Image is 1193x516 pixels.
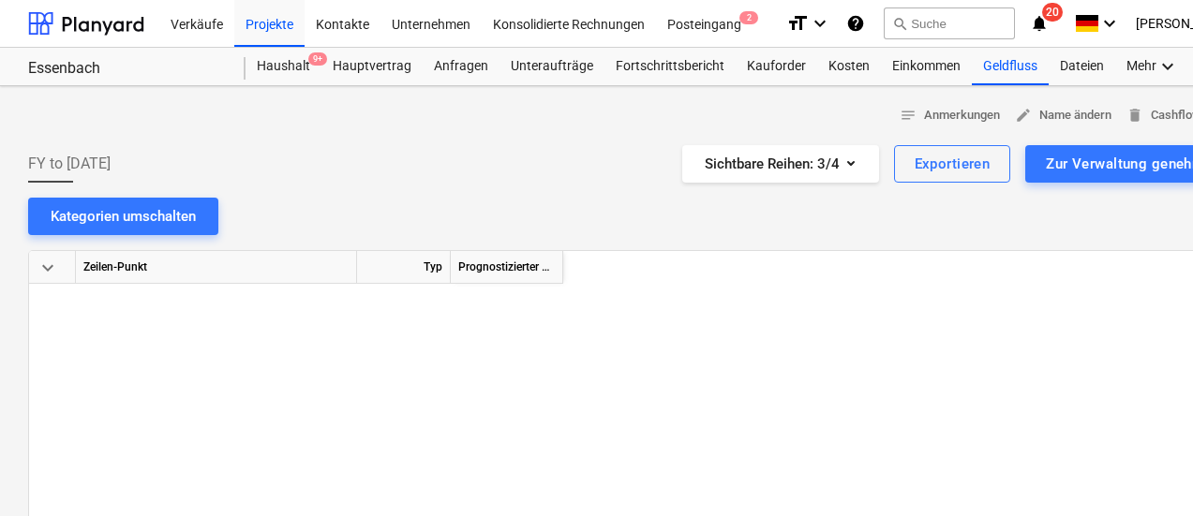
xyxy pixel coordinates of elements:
div: Prognostizierter Gesamtbetrag [451,251,563,284]
a: Einkommen [881,48,972,85]
i: keyboard_arrow_down [1156,55,1179,78]
button: Anmerkungen [892,101,1007,130]
div: Haushalt [246,48,321,85]
button: Name ändern [1007,101,1119,130]
a: Anfragen [423,48,500,85]
a: Dateien [1049,48,1115,85]
span: 2 [739,11,758,24]
i: format_size [786,12,809,35]
a: Hauptvertrag [321,48,423,85]
button: Kategorien umschalten [28,198,218,235]
span: Name ändern [1015,105,1111,126]
div: Mehr [1115,48,1190,85]
div: Sichtbare Reihen : 3/4 [705,152,857,176]
div: Kategorien umschalten [51,204,196,229]
span: edit [1015,107,1032,124]
i: keyboard_arrow_down [1098,12,1121,35]
span: FY to [DATE] [28,153,111,175]
a: Unteraufträge [500,48,604,85]
span: Anmerkungen [900,105,1000,126]
button: Suche [884,7,1015,39]
i: Wissensbasis [846,12,865,35]
a: Fortschrittsbericht [604,48,736,85]
span: 9+ [308,52,327,66]
i: keyboard_arrow_down [809,12,831,35]
span: 20 [1042,3,1063,22]
a: Kosten [817,48,881,85]
span: search [892,16,907,31]
div: Exportieren [915,152,991,176]
span: keyboard_arrow_down [37,257,59,279]
div: Essenbach [28,59,223,79]
div: Chat-Widget [1099,426,1193,516]
a: Kauforder [736,48,817,85]
iframe: Chat Widget [1099,426,1193,516]
i: notifications [1030,12,1049,35]
button: Exportieren [894,145,1011,183]
span: delete [1126,107,1143,124]
div: Zeilen-Punkt [76,251,357,284]
a: Geldfluss [972,48,1049,85]
div: Typ [357,251,451,284]
button: Sichtbare Reihen:3/4 [682,145,879,183]
a: Haushalt9+ [246,48,321,85]
span: notes [900,107,917,124]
